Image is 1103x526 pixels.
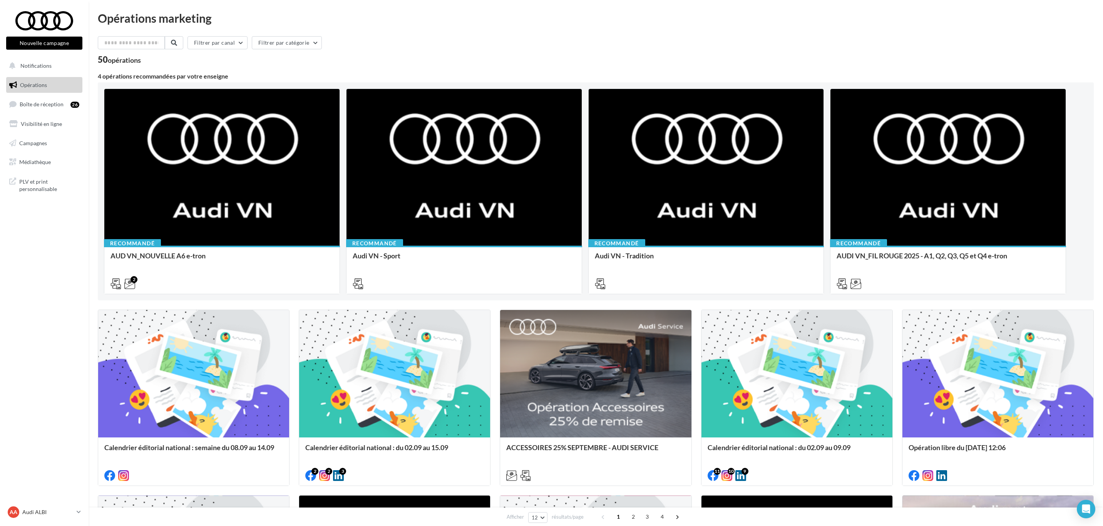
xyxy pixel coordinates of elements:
[187,36,248,49] button: Filtrer par canal
[532,514,538,521] span: 12
[5,116,84,132] a: Visibilité en ligne
[19,176,79,193] span: PLV et print personnalisable
[353,252,576,267] div: Audi VN - Sport
[20,101,64,107] span: Boîte de réception
[714,468,721,475] div: 11
[22,508,74,516] p: Audi ALBI
[10,508,17,516] span: AA
[19,159,51,165] span: Médiathèque
[708,444,886,459] div: Calendrier éditorial national : du 02.09 au 09.09
[595,252,818,267] div: Audi VN - Tradition
[98,55,141,64] div: 50
[104,444,283,459] div: Calendrier éditorial national : semaine du 08.09 au 14.09
[837,252,1059,267] div: AUDI VN_FIL ROUGE 2025 - A1, Q2, Q3, Q5 et Q4 e-tron
[627,511,639,523] span: 2
[588,239,645,248] div: Recommandé
[20,82,47,88] span: Opérations
[20,62,52,69] span: Notifications
[311,468,318,475] div: 2
[5,58,81,74] button: Notifications
[346,239,403,248] div: Recommandé
[21,121,62,127] span: Visibilité en ligne
[5,135,84,151] a: Campagnes
[528,512,548,523] button: 12
[507,513,524,521] span: Afficher
[5,154,84,170] a: Médiathèque
[305,444,484,459] div: Calendrier éditorial national : du 02.09 au 15.09
[252,36,322,49] button: Filtrer par catégorie
[104,239,161,248] div: Recommandé
[70,102,79,108] div: 26
[741,468,748,475] div: 9
[1077,500,1095,518] div: Open Intercom Messenger
[98,12,1094,24] div: Opérations marketing
[5,77,84,93] a: Opérations
[19,139,47,146] span: Campagnes
[728,468,735,475] div: 10
[830,239,887,248] div: Recommandé
[656,511,668,523] span: 4
[5,173,84,196] a: PLV et print personnalisable
[552,513,584,521] span: résultats/page
[5,96,84,112] a: Boîte de réception26
[6,505,82,519] a: AA Audi ALBI
[506,444,685,459] div: ACCESSOIRES 25% SEPTEMBRE - AUDI SERVICE
[339,468,346,475] div: 3
[909,444,1087,459] div: Opération libre du [DATE] 12:06
[98,73,1094,79] div: 4 opérations recommandées par votre enseigne
[110,252,333,267] div: AUD VN_NOUVELLE A6 e-tron
[6,37,82,50] button: Nouvelle campagne
[325,468,332,475] div: 2
[641,511,653,523] span: 3
[131,276,137,283] div: 2
[612,511,624,523] span: 1
[108,57,141,64] div: opérations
